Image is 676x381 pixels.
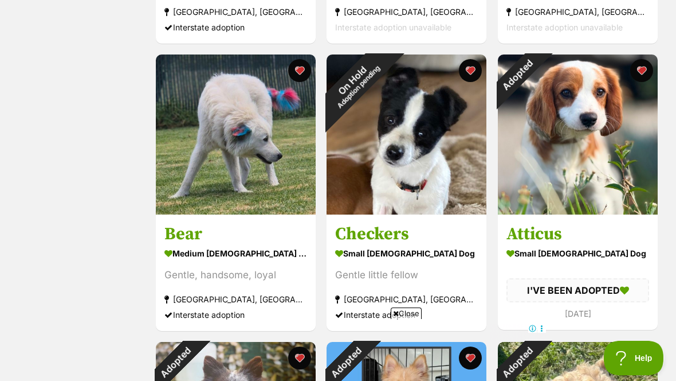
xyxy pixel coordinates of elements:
[305,33,406,133] div: On Hold
[164,267,307,283] div: Gentle, handsome, loyal
[335,245,478,262] div: small [DEMOGRAPHIC_DATA] Dog
[327,205,486,217] a: On HoldAdoption pending
[164,307,307,322] div: Interstate adoption
[498,205,658,217] a: Adopted
[604,341,665,375] iframe: Help Scout Beacon - Open
[327,215,486,331] a: Checkers small [DEMOGRAPHIC_DATA] Dog Gentle little fellow [GEOGRAPHIC_DATA], [GEOGRAPHIC_DATA] I...
[327,55,486,215] img: Checkers
[156,215,316,331] a: Bear medium [DEMOGRAPHIC_DATA] Dog Gentle, handsome, loyal [GEOGRAPHIC_DATA], [GEOGRAPHIC_DATA] I...
[335,307,478,322] div: Interstate adoption
[506,278,649,302] div: I'VE BEEN ADOPTED
[336,64,382,110] span: Adoption pending
[164,245,307,262] div: medium [DEMOGRAPHIC_DATA] Dog
[506,22,623,32] span: Interstate adoption unavailable
[506,223,649,245] h3: Atticus
[288,59,311,82] button: favourite
[391,308,422,319] span: Close
[630,59,653,82] button: favourite
[335,291,478,307] div: [GEOGRAPHIC_DATA], [GEOGRAPHIC_DATA]
[506,306,649,321] div: [DATE]
[156,55,316,215] img: Bear
[164,20,307,35] div: Interstate adoption
[482,39,553,110] div: Adopted
[498,215,658,330] a: Atticus small [DEMOGRAPHIC_DATA] Dog I'VE BEEN ADOPTED [DATE] favourite
[164,4,307,20] div: [GEOGRAPHIC_DATA], [GEOGRAPHIC_DATA]
[335,22,451,32] span: Interstate adoption unavailable
[335,4,478,20] div: [GEOGRAPHIC_DATA], [GEOGRAPHIC_DATA]
[164,291,307,307] div: [GEOGRAPHIC_DATA], [GEOGRAPHIC_DATA]
[129,324,547,375] iframe: Advertisement
[164,223,307,245] h3: Bear
[459,59,482,82] button: favourite
[335,267,478,283] div: Gentle little fellow
[506,245,649,262] div: small [DEMOGRAPHIC_DATA] Dog
[506,4,649,20] div: [GEOGRAPHIC_DATA], [GEOGRAPHIC_DATA]
[498,55,658,215] img: Atticus
[335,223,478,245] h3: Checkers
